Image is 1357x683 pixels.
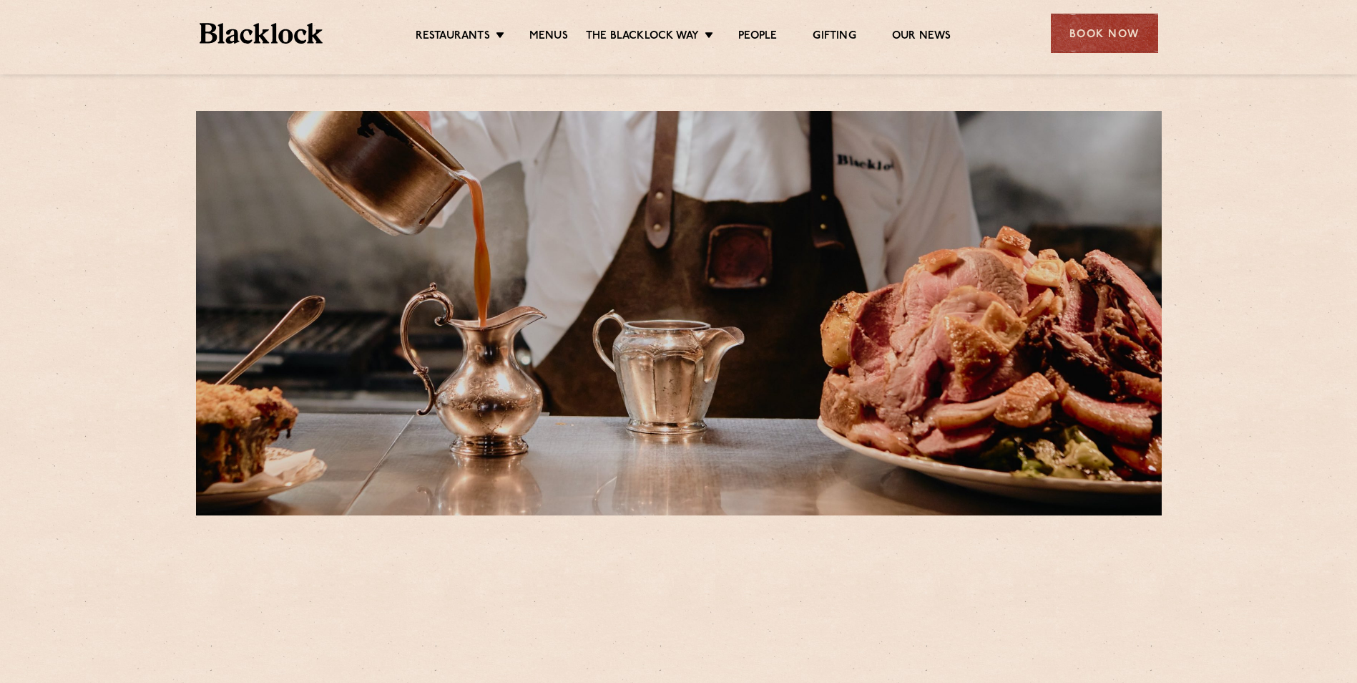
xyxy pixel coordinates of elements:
[416,29,490,45] a: Restaurants
[200,23,323,44] img: BL_Textured_Logo-footer-cropped.svg
[529,29,568,45] a: Menus
[813,29,856,45] a: Gifting
[892,29,951,45] a: Our News
[738,29,777,45] a: People
[1051,14,1158,53] div: Book Now
[586,29,699,45] a: The Blacklock Way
